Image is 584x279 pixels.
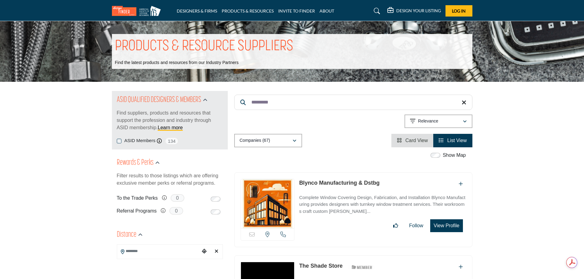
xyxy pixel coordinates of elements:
[299,190,466,215] a: Complete Window Covering Design, Fabrication, and Installation Blynco Manufacturing provides desi...
[124,137,156,144] label: ASID Members
[405,138,428,143] span: Card View
[299,263,342,269] a: The Shade Store
[459,264,463,270] a: Add To List
[112,6,164,16] img: Site Logo
[115,37,293,56] h1: PRODUCTS & RESOURCE SUPPLIERS
[299,179,379,187] p: Blynco Manufacturing & Dstbg
[117,139,121,143] input: ASID Members checkbox
[117,95,201,106] h2: ASID QUALIFIED DESIGNERS & MEMBERS
[430,219,463,232] button: View Profile
[405,115,472,128] button: Relevance
[171,194,184,202] span: 0
[299,262,342,270] p: The Shade Store
[212,245,221,258] div: Clear search location
[117,245,200,257] input: Search Location
[222,8,274,13] a: PRODUCTS & RESOURCES
[117,205,157,216] label: Referral Programs
[433,134,472,147] li: List View
[387,7,441,15] div: DESIGN YOUR LISTING
[158,125,183,130] a: Learn more
[169,207,183,215] span: 0
[241,179,294,228] img: Blynco Manufacturing & Dstbg
[165,137,179,145] span: 134
[389,220,402,232] button: Like listing
[117,193,158,203] label: To the Trade Perks
[443,152,466,159] label: Show Map
[234,95,472,110] input: Search Keyword
[211,209,220,214] input: Switch to Referral Programs
[439,138,467,143] a: View List
[447,138,467,143] span: List View
[177,8,217,13] a: DESIGNERS & FIRMS
[452,8,466,13] span: Log In
[117,229,136,240] h2: Distance
[368,6,384,16] a: Search
[405,220,427,232] button: Follow
[397,138,428,143] a: View Card
[459,181,463,187] a: Add To List
[200,245,209,258] div: Choose your current location
[117,172,223,187] p: Filter results to those listings which are offering exclusive member perks or referral programs.
[117,109,223,131] p: Find suppliers, products and resources that support the profession and industry through ASID memb...
[240,138,270,144] p: Companies (67)
[391,134,433,147] li: Card View
[115,60,239,66] p: Find the latest products and resources from our Industry Partners
[320,8,334,13] a: ABOUT
[445,5,472,17] button: Log In
[396,8,441,13] h5: DESIGN YOUR LISTING
[117,157,153,168] h2: Rewards & Perks
[211,197,220,202] input: Switch to To the Trade Perks
[299,194,466,215] p: Complete Window Covering Design, Fabrication, and Installation Blynco Manufacturing provides desi...
[234,134,302,147] button: Companies (67)
[299,180,379,186] a: Blynco Manufacturing & Dstbg
[418,118,438,124] p: Relevance
[348,263,376,271] img: ASID Members Badge Icon
[278,8,315,13] a: INVITE TO FINDER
